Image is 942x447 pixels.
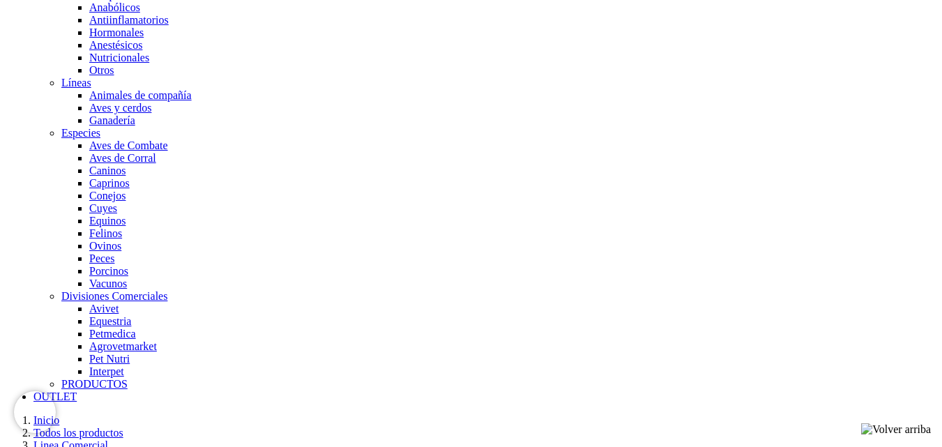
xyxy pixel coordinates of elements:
[89,102,151,114] a: Aves y cerdos
[89,265,128,277] a: Porcinos
[89,340,157,352] a: Agrovetmarket
[61,290,167,302] a: Divisiones Comerciales
[89,139,168,151] a: Aves de Combate
[89,278,127,289] a: Vacunos
[861,423,931,436] img: Volver arriba
[61,77,91,89] a: Líneas
[89,89,192,101] a: Animales de compañía
[89,114,135,126] a: Ganadería
[89,1,140,13] a: Anabólicos
[33,427,123,439] a: Todos los productos
[89,365,124,377] a: Interpet
[89,26,144,38] a: Hormonales
[89,315,131,327] a: Equestria
[89,39,142,51] a: Anestésicos
[89,52,149,63] a: Nutricionales
[89,303,119,315] a: Avivet
[89,202,117,214] a: Cuyes
[89,353,130,365] a: Pet Nutri
[89,177,130,189] a: Caprinos
[89,165,126,176] a: Caninos
[89,227,122,239] a: Felinos
[89,252,114,264] a: Peces
[89,240,121,252] a: Ovinos
[89,215,126,227] a: Equinos
[89,64,114,76] a: Otros
[89,14,169,26] a: Antiinflamatorios
[14,391,56,433] iframe: Brevo live chat
[89,152,156,164] a: Aves de Corral
[89,328,136,340] a: Petmedica
[61,378,128,390] a: PRODUCTOS
[89,190,126,202] a: Conejos
[61,127,100,139] a: Especies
